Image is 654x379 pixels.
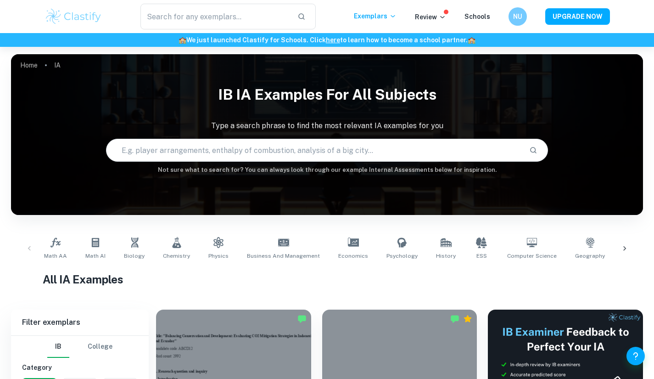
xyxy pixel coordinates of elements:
span: 🏫 [468,36,475,44]
span: Business and Management [247,252,320,260]
input: E.g. player arrangements, enthalpy of combustion, analysis of a big city... [106,137,522,163]
img: Clastify logo [45,7,103,26]
h6: NU [512,11,523,22]
button: Help and Feedback [626,347,645,365]
h1: All IA Examples [43,271,611,288]
h6: Category [22,362,138,373]
h1: IB IA examples for all subjects [11,80,643,109]
span: Physics [208,252,229,260]
h6: We just launched Clastify for Schools. Click to learn how to become a school partner. [2,35,652,45]
span: Psychology [386,252,418,260]
p: Review [415,12,446,22]
div: Premium [463,314,472,323]
img: Marked [450,314,459,323]
span: Chemistry [163,252,190,260]
img: Marked [297,314,307,323]
p: IA [54,60,61,70]
button: IB [47,336,69,358]
span: Economics [338,252,368,260]
h6: Not sure what to search for? You can always look through our example Internal Assessments below f... [11,165,643,175]
span: Computer Science [507,252,557,260]
span: 🏫 [179,36,186,44]
p: Type a search phrase to find the most relevant IA examples for you [11,120,643,131]
button: NU [509,7,527,26]
button: UPGRADE NOW [545,8,610,25]
input: Search for any exemplars... [140,4,291,29]
span: History [436,252,456,260]
button: College [88,336,112,358]
a: Schools [464,13,490,20]
span: Biology [124,252,145,260]
span: Geography [575,252,605,260]
button: Search [525,142,541,158]
span: Math AI [85,252,106,260]
span: Math AA [44,252,67,260]
p: Exemplars [354,11,397,21]
div: Filter type choice [47,336,112,358]
h6: Filter exemplars [11,310,149,335]
a: Home [20,59,38,72]
a: here [326,36,340,44]
span: ESS [476,252,487,260]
